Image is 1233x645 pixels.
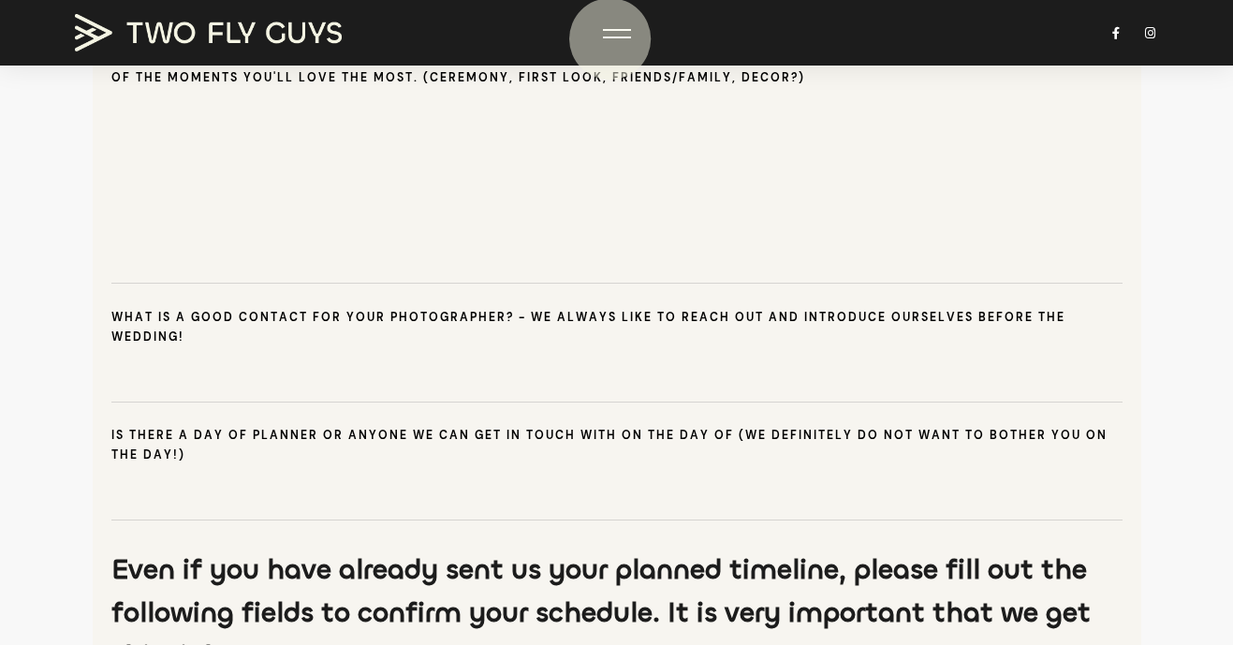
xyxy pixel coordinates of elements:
[111,426,1123,466] h6: Is there a day of planner or anyone we can get in touch with on the day of (we definitely do not ...
[111,308,1123,348] h6: What is a good contact for your photographer? - We always like to reach out and introduce ourselv...
[111,357,1123,403] input: What is a good contact for your photographer? - We always like to reach out and introduce ourselv...
[75,14,356,51] a: TWO FLY GUYS MEDIA TWO FLY GUYS MEDIA
[111,28,1123,88] h6: When you think about rewatching your wedding video [DATE] - what are some of the memories you thi...
[111,96,1123,284] textarea: When you think about rewatching your wedding video [DATE] - what are some of the memories you thi...
[75,14,342,51] img: TWO FLY GUYS MEDIA
[111,475,1123,520] input: Is there a day of planner or anyone we can get in touch with on the day of (we definitely do not ...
